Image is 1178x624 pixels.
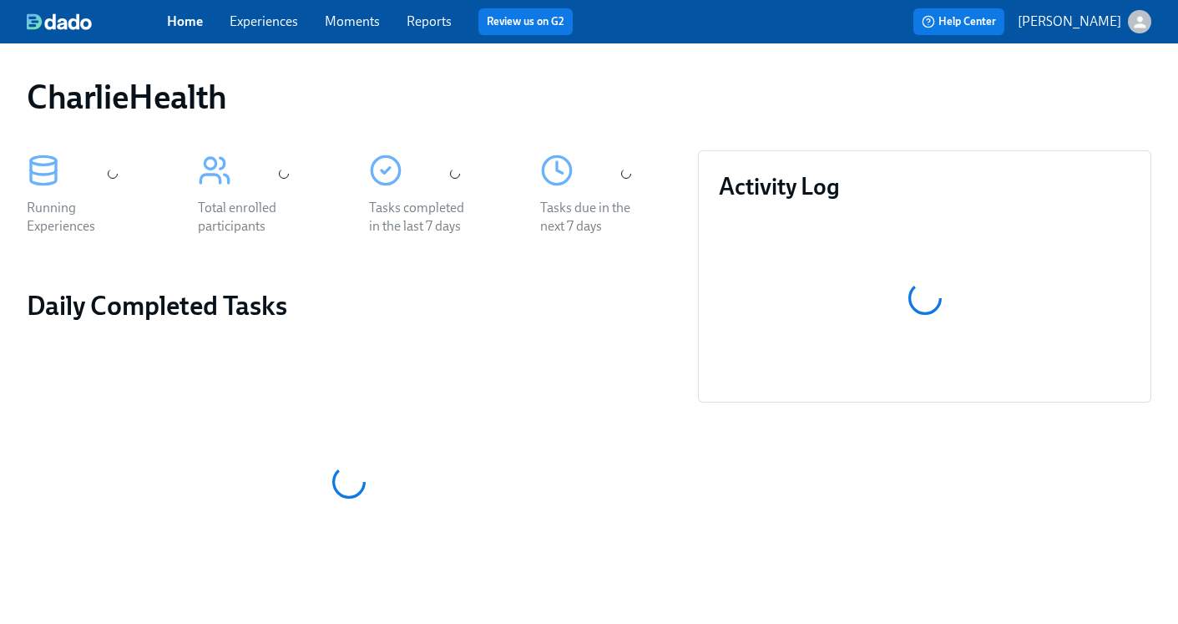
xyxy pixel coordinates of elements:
a: Review us on G2 [487,13,564,30]
h1: CharlieHealth [27,77,227,117]
a: Moments [325,13,380,29]
div: Running Experiences [27,199,134,236]
img: dado [27,13,92,30]
div: Tasks completed in the last 7 days [369,199,476,236]
a: Reports [407,13,452,29]
span: Help Center [922,13,996,30]
p: [PERSON_NAME] [1018,13,1121,31]
div: Tasks due in the next 7 days [540,199,647,236]
button: Help Center [913,8,1004,35]
h2: Daily Completed Tasks [27,289,671,322]
button: [PERSON_NAME] [1018,10,1151,33]
a: dado [27,13,167,30]
a: Home [167,13,203,29]
a: Experiences [230,13,298,29]
h3: Activity Log [719,171,1130,201]
button: Review us on G2 [478,8,573,35]
div: Total enrolled participants [198,199,305,236]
